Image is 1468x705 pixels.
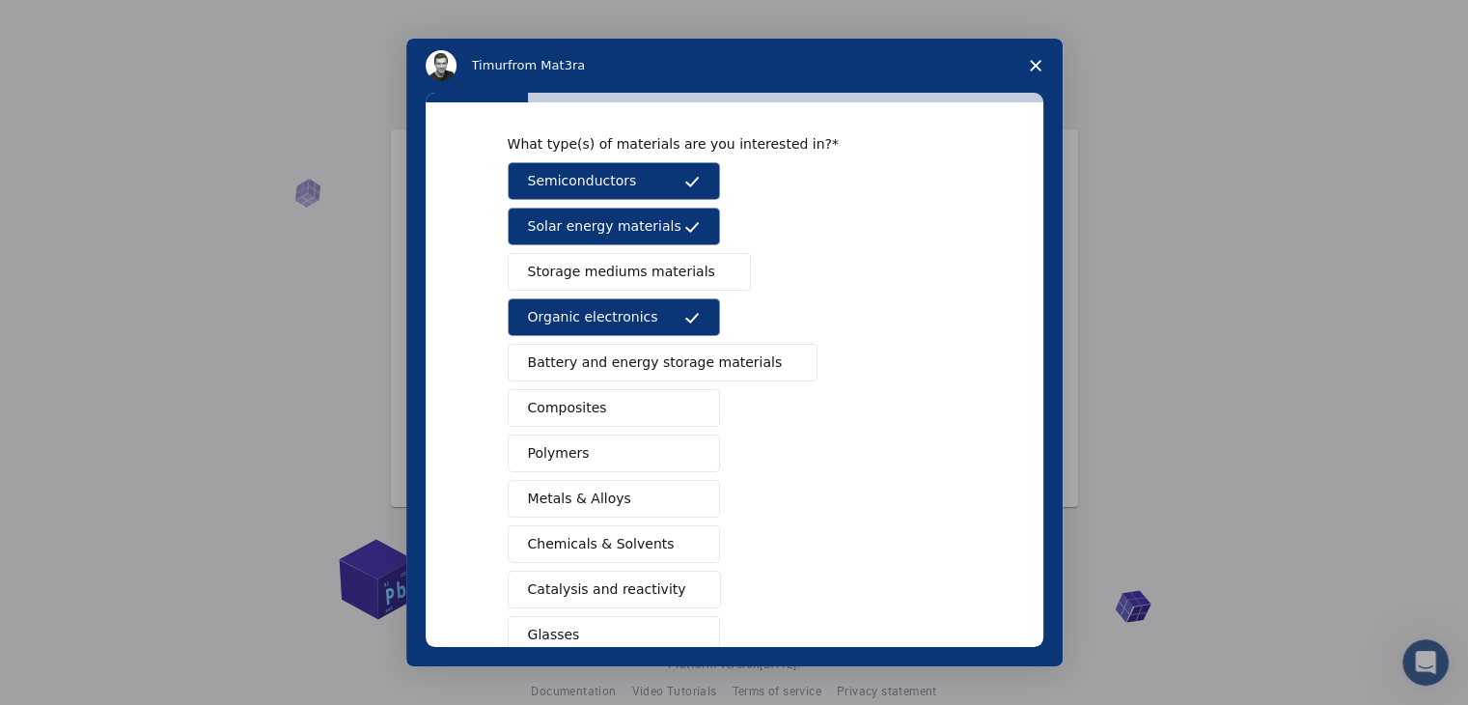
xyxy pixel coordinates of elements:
[528,443,590,464] span: Polymers
[508,253,751,291] button: Storage mediums materials
[508,58,585,72] span: from Mat3ra
[528,398,607,418] span: Composites
[472,58,508,72] span: Timur
[508,525,720,563] button: Chemicals & Solvents
[528,352,783,373] span: Battery and energy storage materials
[508,480,720,518] button: Metals & Alloys
[508,435,720,472] button: Polymers
[508,616,720,654] button: Glasses
[508,389,720,427] button: Composites
[528,262,715,282] span: Storage mediums materials
[508,162,720,200] button: Semiconductors
[528,489,631,509] span: Metals & Alloys
[39,14,108,31] span: Support
[528,579,686,600] span: Catalysis and reactivity
[1009,39,1063,93] span: Close survey
[508,571,722,608] button: Catalysis and reactivity
[528,534,675,554] span: Chemicals & Solvents
[528,625,580,645] span: Glasses
[508,135,932,153] div: What type(s) of materials are you interested in?
[528,171,637,191] span: Semiconductors
[426,50,457,81] img: Profile image for Timur
[508,208,720,245] button: Solar energy materials
[508,298,720,336] button: Organic electronics
[528,307,658,327] span: Organic electronics
[528,216,681,237] span: Solar energy materials
[508,344,818,381] button: Battery and energy storage materials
